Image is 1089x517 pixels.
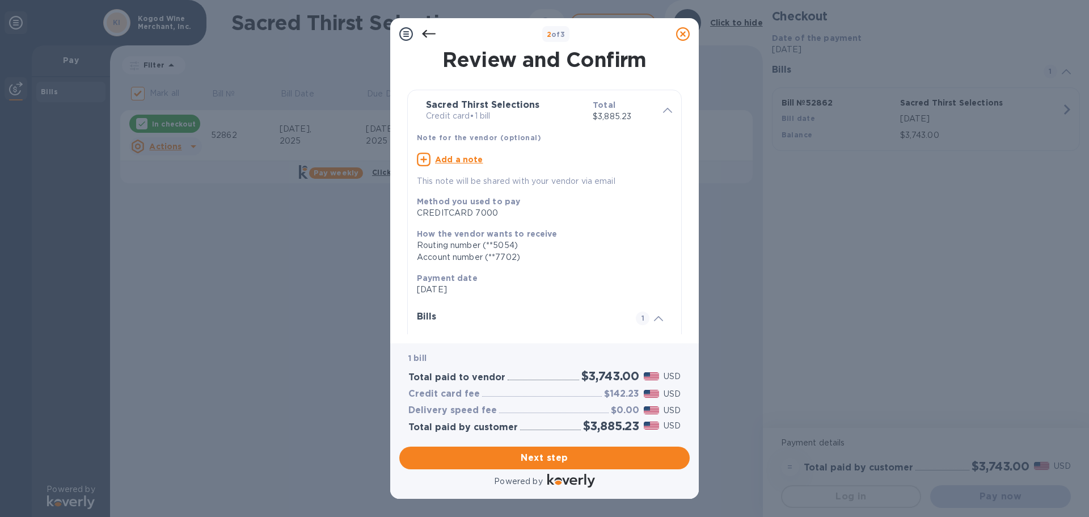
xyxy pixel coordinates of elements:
p: USD [664,388,681,400]
p: Powered by [494,476,542,487]
span: 2 [547,30,551,39]
p: USD [664,371,681,383]
b: 1 bill [408,354,427,363]
div: Sacred Thirst SelectionsCredit card•1 billTotal$3,885.23Note for the vendor (optional)Add a noteT... [417,99,672,187]
h3: Bills [417,312,622,322]
h3: Total paid to vendor [408,372,505,383]
span: 1 [636,312,649,325]
b: Total [593,100,615,110]
img: USD [644,372,659,380]
div: Account number (**7702) [417,251,663,263]
div: Routing number (**5054) [417,239,663,251]
p: USD [664,420,681,432]
h2: $3,743.00 [581,369,639,383]
img: USD [644,406,659,414]
img: USD [644,422,659,430]
h3: $142.23 [604,389,639,400]
div: CREDITCARD 7000 [417,207,663,219]
b: Method you used to pay [417,197,520,206]
h3: Credit card fee [408,389,480,400]
p: [DATE] [417,284,663,296]
b: Payment date [417,274,478,283]
h2: $3,885.23 [583,419,639,433]
b: Sacred Thirst Selections [426,99,539,110]
u: Add a note [435,155,483,164]
b: of 3 [547,30,565,39]
h3: Total paid by customer [408,422,518,433]
h1: Review and Confirm [405,48,684,72]
p: USD [664,405,681,417]
b: Note for the vendor (optional) [417,133,541,142]
img: USD [644,390,659,398]
p: Credit card • 1 bill [426,110,584,122]
p: This note will be shared with your vendor via email [417,175,672,187]
p: $3,885.23 [593,111,654,123]
img: Logo [547,474,595,487]
h3: Delivery speed fee [408,405,497,416]
h3: $0.00 [611,405,639,416]
button: Next step [399,447,690,469]
span: Next step [408,451,681,465]
b: How the vendor wants to receive [417,229,558,238]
